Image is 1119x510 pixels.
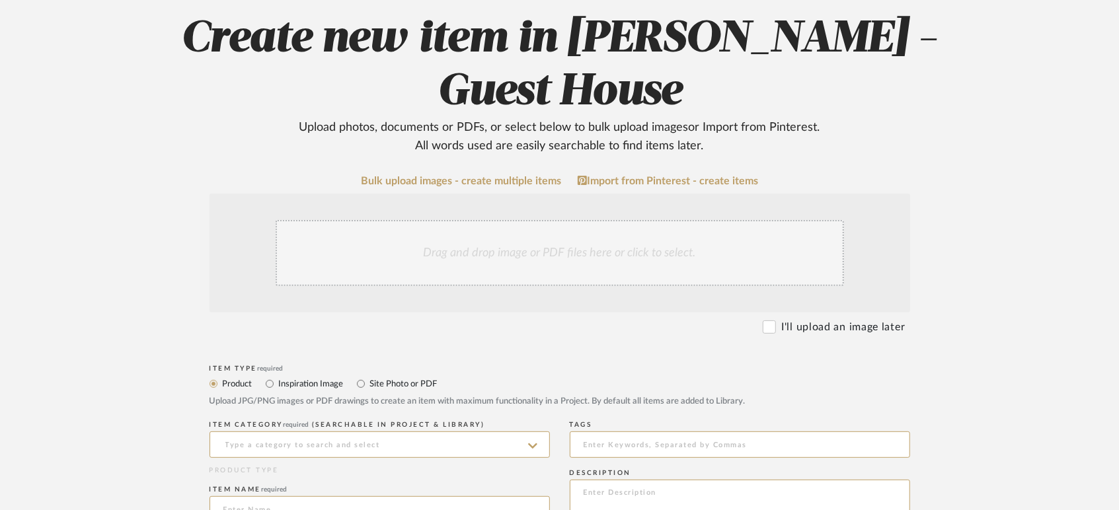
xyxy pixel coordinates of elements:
div: Description [570,469,910,477]
span: required [283,421,309,428]
a: Import from Pinterest - create items [578,175,758,187]
span: (Searchable in Project & Library) [312,421,485,428]
div: Tags [570,421,910,429]
mat-radio-group: Select item type [210,375,910,392]
span: required [257,365,283,372]
label: Product [221,377,252,391]
label: I'll upload an image later [781,319,905,335]
div: ITEM CATEGORY [210,421,550,429]
div: Item Type [210,365,910,373]
div: PRODUCT TYPE [210,466,550,476]
label: Inspiration Image [278,377,344,391]
span: required [261,486,287,493]
div: Upload JPG/PNG images or PDF drawings to create an item with maximum functionality in a Project. ... [210,395,910,408]
a: Bulk upload images - create multiple items [361,176,561,187]
div: Item name [210,486,550,493]
input: Enter Keywords, Separated by Commas [570,431,910,458]
h2: Create new item in [PERSON_NAME] - Guest House [139,13,981,155]
label: Site Photo or PDF [369,377,438,391]
div: Upload photos, documents or PDFs, or select below to bulk upload images or Import from Pinterest ... [289,118,831,155]
input: Type a category to search and select [210,431,550,458]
